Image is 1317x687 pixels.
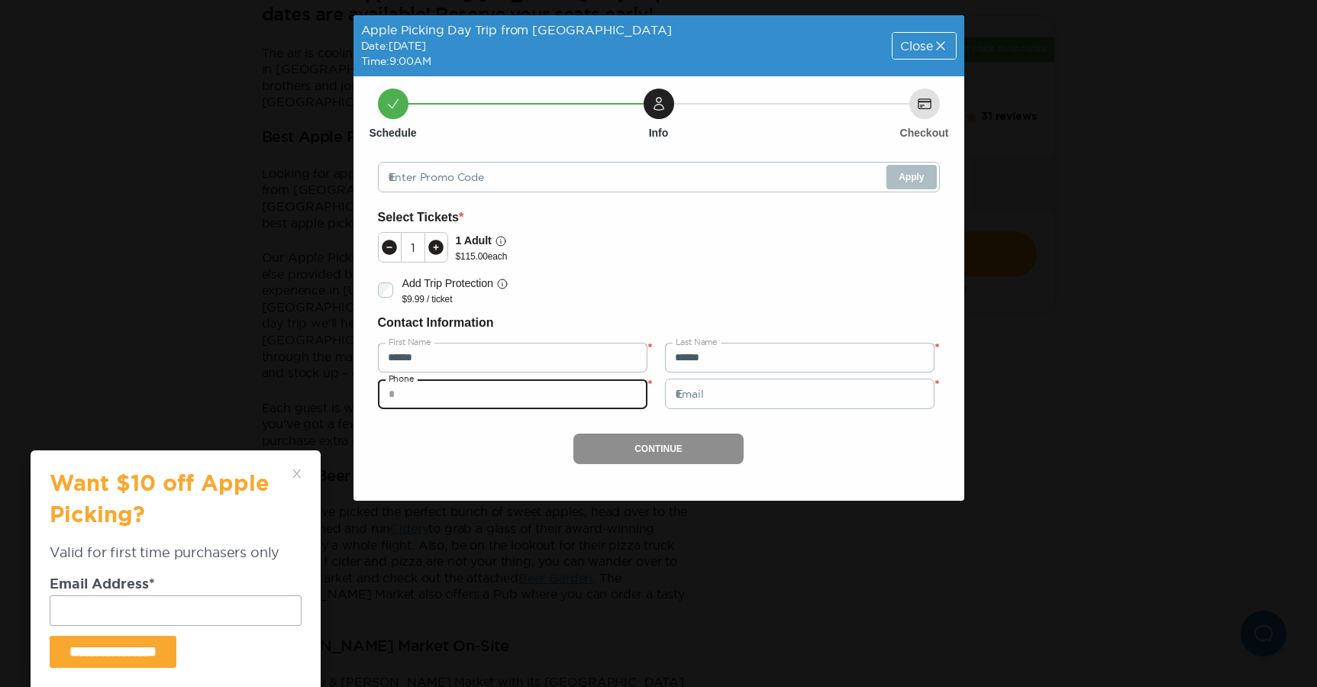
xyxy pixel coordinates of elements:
span: Apple Picking Day Trip from [GEOGRAPHIC_DATA] [361,23,673,37]
h6: Checkout [900,125,949,140]
div: Valid for first time purchasers only [50,543,302,577]
h6: Contact Information [378,313,940,333]
p: $9.99 / ticket [402,293,508,305]
h6: Select Tickets [378,208,940,227]
span: Close [900,40,932,52]
h6: Schedule [369,125,416,140]
span: Date: [DATE] [361,40,426,52]
span: Time: 9:00AM [361,55,431,67]
span: Required [149,578,155,592]
div: 1 [402,241,424,253]
h6: Info [649,125,669,140]
p: 1 Adult [456,232,492,250]
p: Add Trip Protection [402,275,493,292]
dt: Email Address [50,578,302,595]
h3: Want $10 off Apple Picking? [50,469,286,543]
p: $ 115.00 each [456,250,508,263]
